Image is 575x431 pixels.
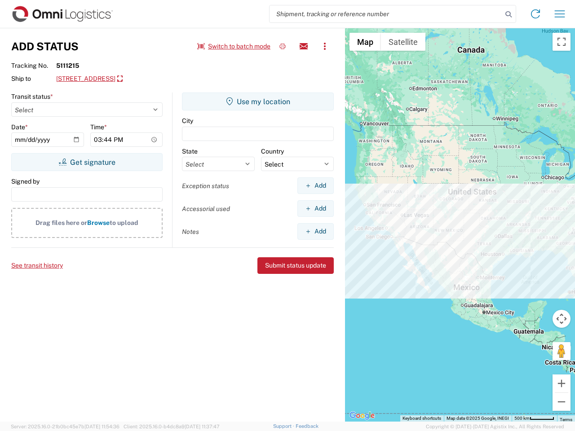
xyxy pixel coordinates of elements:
label: Exception status [182,182,229,190]
label: Accessorial used [182,205,230,213]
span: Ship to [11,75,56,83]
span: Copyright © [DATE]-[DATE] Agistix Inc., All Rights Reserved [426,422,564,431]
label: City [182,117,193,125]
button: Submit status update [257,257,334,274]
button: Add [297,177,334,194]
button: Zoom in [553,374,571,392]
label: Signed by [11,177,40,185]
span: Browse [87,219,110,226]
label: State [182,147,198,155]
button: Show satellite imagery [381,33,425,51]
span: [DATE] 11:54:36 [84,424,119,429]
button: Map Scale: 500 km per 51 pixels [512,415,557,422]
strong: 5111215 [56,62,79,70]
button: See transit history [11,258,63,273]
span: Map data ©2025 Google, INEGI [447,416,509,421]
button: Use my location [182,92,334,110]
button: Add [297,223,334,240]
label: Notes [182,228,199,236]
button: Drag Pegman onto the map to open Street View [553,342,571,360]
button: Get signature [11,153,163,171]
button: Zoom out [553,393,571,411]
a: Terms [560,417,572,422]
label: Date [11,123,28,131]
span: Drag files here or [35,219,87,226]
h3: Add Status [11,40,79,53]
span: Tracking No. [11,62,56,70]
a: [STREET_ADDRESS] [56,71,123,87]
img: Google [347,410,377,422]
span: Client: 2025.16.0-b4dc8a9 [124,424,220,429]
input: Shipment, tracking or reference number [270,5,502,22]
span: Server: 2025.16.0-21b0bc45e7b [11,424,119,429]
span: [DATE] 11:37:47 [185,424,220,429]
button: Switch to batch mode [197,39,270,54]
button: Add [297,200,334,217]
button: Keyboard shortcuts [402,415,441,422]
button: Toggle fullscreen view [553,33,571,51]
a: Open this area in Google Maps (opens a new window) [347,410,377,422]
a: Feedback [296,423,318,429]
span: 500 km [514,416,530,421]
label: Country [261,147,284,155]
label: Time [90,123,107,131]
button: Show street map [349,33,381,51]
a: Support [273,423,296,429]
button: Map camera controls [553,310,571,328]
label: Transit status [11,92,53,101]
span: to upload [110,219,138,226]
